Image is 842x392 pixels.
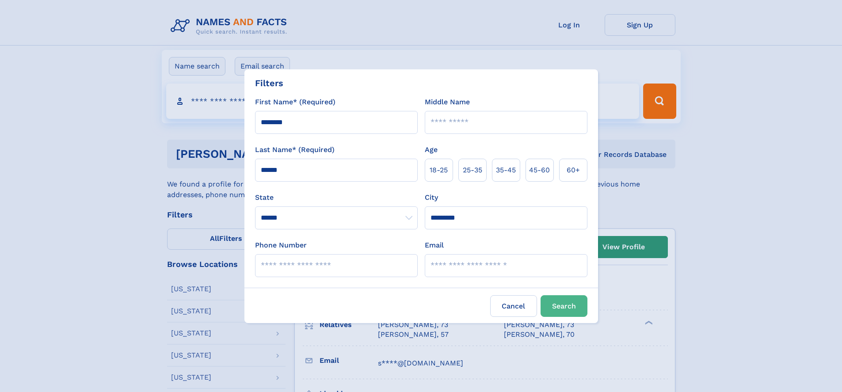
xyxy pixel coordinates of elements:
span: 25‑35 [463,165,482,175]
label: Age [425,145,438,155]
label: First Name* (Required) [255,97,335,107]
span: 60+ [567,165,580,175]
label: City [425,192,438,203]
label: Cancel [490,295,537,317]
label: State [255,192,418,203]
div: Filters [255,76,283,90]
button: Search [541,295,587,317]
span: 45‑60 [529,165,550,175]
label: Last Name* (Required) [255,145,335,155]
label: Email [425,240,444,251]
span: 35‑45 [496,165,516,175]
label: Middle Name [425,97,470,107]
label: Phone Number [255,240,307,251]
span: 18‑25 [430,165,448,175]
